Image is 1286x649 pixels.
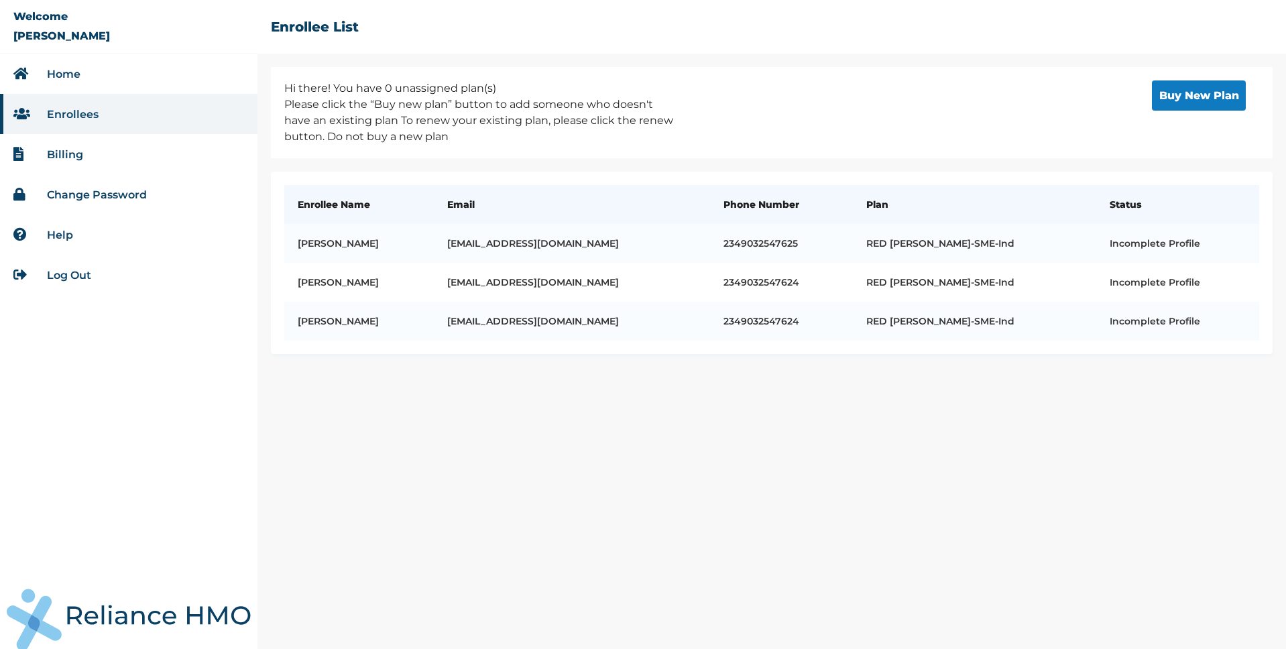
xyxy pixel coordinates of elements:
[284,224,434,263] td: [PERSON_NAME]
[710,302,853,341] td: 2349032547624
[284,185,434,224] th: Enrollee Name
[284,80,680,97] p: Hi there! You have 0 unassigned plan(s)
[710,263,853,302] td: 2349032547624
[853,263,1096,302] td: RED [PERSON_NAME]-SME-Ind
[47,229,73,241] a: Help
[1096,185,1259,224] th: Status
[1096,263,1259,302] td: Incomplete Profile
[710,224,853,263] td: 2349032547625
[47,269,91,282] a: Log Out
[47,68,80,80] a: Home
[47,148,83,161] a: Billing
[1096,224,1259,263] td: Incomplete Profile
[13,29,110,42] p: [PERSON_NAME]
[853,185,1096,224] th: Plan
[1096,302,1259,341] td: Incomplete Profile
[434,263,710,302] td: [EMAIL_ADDRESS][DOMAIN_NAME]
[434,185,710,224] th: Email
[434,224,710,263] td: [EMAIL_ADDRESS][DOMAIN_NAME]
[284,302,434,341] td: [PERSON_NAME]
[853,302,1096,341] td: RED [PERSON_NAME]-SME-Ind
[47,108,99,121] a: Enrollees
[284,97,680,145] p: Please click the “Buy new plan” button to add someone who doesn't have an existing plan To renew ...
[1152,80,1246,111] button: Buy New Plan
[47,188,147,201] a: Change Password
[434,302,710,341] td: [EMAIL_ADDRESS][DOMAIN_NAME]
[13,10,68,23] p: Welcome
[284,263,434,302] td: [PERSON_NAME]
[710,185,853,224] th: Phone Number
[271,19,359,35] h2: Enrollee List
[853,224,1096,263] td: RED [PERSON_NAME]-SME-Ind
